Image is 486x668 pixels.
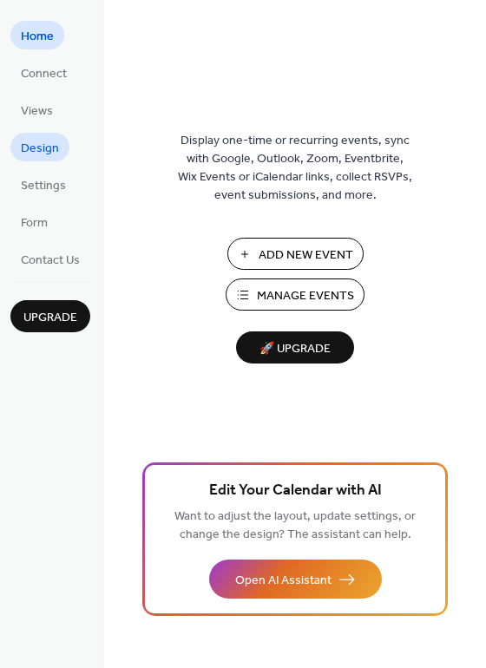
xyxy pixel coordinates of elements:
button: Manage Events [226,278,364,311]
span: Manage Events [257,287,354,305]
span: Edit Your Calendar with AI [209,479,382,503]
span: Form [21,214,48,232]
span: 🚀 Upgrade [246,337,344,361]
span: Upgrade [23,309,77,327]
span: Settings [21,177,66,195]
span: Connect [21,65,67,83]
a: Connect [10,58,77,87]
span: Want to adjust the layout, update settings, or change the design? The assistant can help. [174,505,416,547]
button: Upgrade [10,300,90,332]
a: Form [10,207,58,236]
span: Design [21,140,59,158]
a: Views [10,95,63,124]
span: Display one-time or recurring events, sync with Google, Outlook, Zoom, Eventbrite, Wix Events or ... [178,132,412,205]
a: Settings [10,170,76,199]
a: Contact Us [10,245,90,273]
span: Contact Us [21,252,80,270]
a: Design [10,133,69,161]
span: Open AI Assistant [235,572,332,590]
span: Add New Event [259,246,353,265]
span: Views [21,102,53,121]
button: Add New Event [227,238,364,270]
button: 🚀 Upgrade [236,331,354,363]
button: Open AI Assistant [209,560,382,599]
a: Home [10,21,64,49]
span: Home [21,28,54,46]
